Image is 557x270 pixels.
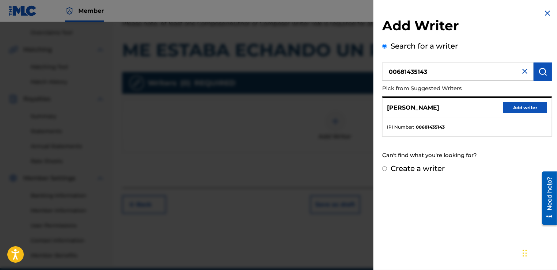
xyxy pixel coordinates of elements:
div: Can't find what you're looking for? [382,148,552,163]
span: Member [78,7,104,15]
iframe: Chat Widget [520,235,557,270]
input: Search writer's name or IPI Number [382,62,534,81]
img: close [520,67,529,76]
h2: Add Writer [382,18,552,36]
p: [PERSON_NAME] [387,103,439,112]
strong: 00681435143 [416,124,445,130]
p: Pick from Suggested Writers [382,81,510,96]
label: Search for a writer [391,42,458,50]
span: IPI Number : [387,124,414,130]
img: Top Rightsholder [65,7,74,15]
button: Add writer [503,102,547,113]
iframe: Resource Center [537,169,557,228]
label: Create a writer [391,164,445,173]
img: Search Works [538,67,547,76]
div: Drag [523,242,527,264]
img: MLC Logo [9,5,37,16]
